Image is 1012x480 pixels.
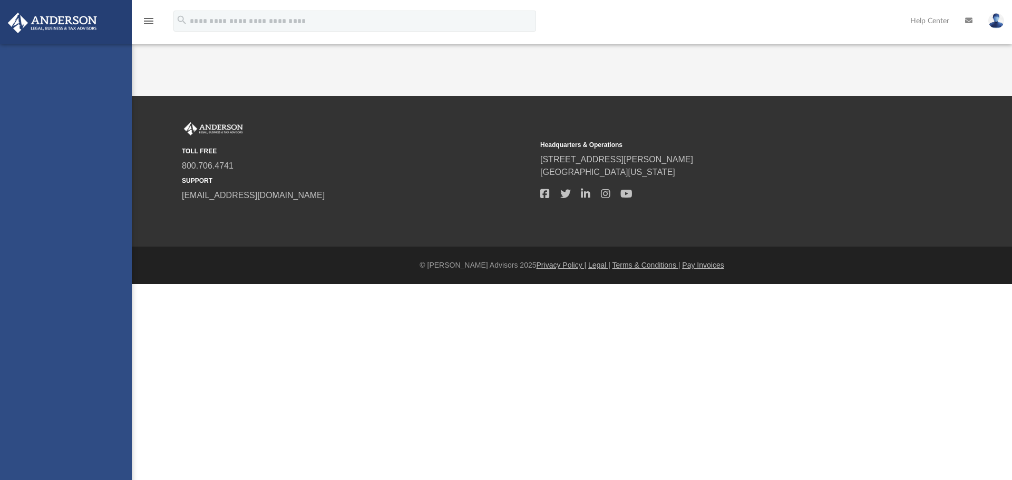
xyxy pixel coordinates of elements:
small: TOLL FREE [182,146,533,156]
img: Anderson Advisors Platinum Portal [182,122,245,136]
small: Headquarters & Operations [540,140,891,150]
small: SUPPORT [182,176,533,185]
a: [STREET_ADDRESS][PERSON_NAME] [540,155,693,164]
a: Legal | [588,261,610,269]
i: search [176,14,188,26]
img: User Pic [988,13,1004,28]
img: Anderson Advisors Platinum Portal [5,13,100,33]
a: [GEOGRAPHIC_DATA][US_STATE] [540,168,675,177]
a: Pay Invoices [682,261,724,269]
div: © [PERSON_NAME] Advisors 2025 [132,260,1012,271]
a: [EMAIL_ADDRESS][DOMAIN_NAME] [182,191,325,200]
a: menu [142,20,155,27]
a: Terms & Conditions | [612,261,680,269]
a: Privacy Policy | [537,261,587,269]
i: menu [142,15,155,27]
a: 800.706.4741 [182,161,233,170]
